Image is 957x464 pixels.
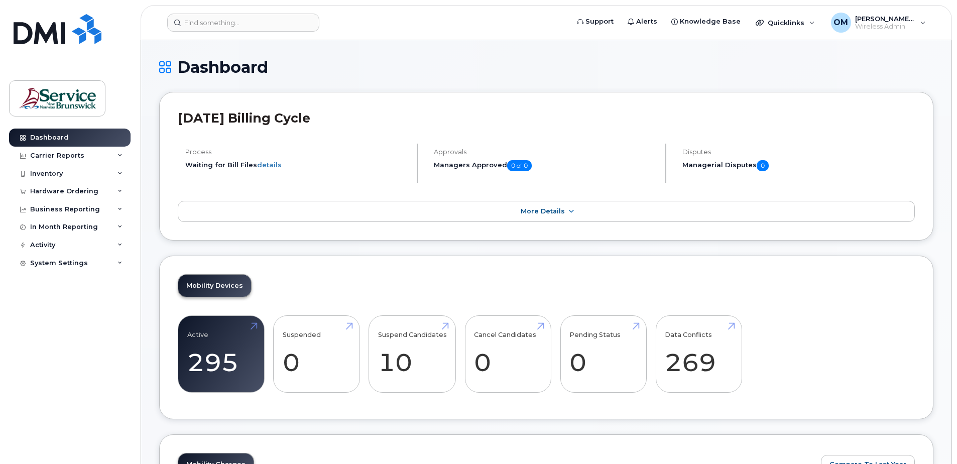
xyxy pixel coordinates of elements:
a: Mobility Devices [178,275,251,297]
a: details [257,161,282,169]
h4: Process [185,148,408,156]
h5: Managerial Disputes [682,160,915,171]
li: Waiting for Bill Files [185,160,408,170]
a: Suspend Candidates 10 [378,321,447,387]
a: Pending Status 0 [569,321,637,387]
span: 0 [757,160,769,171]
span: More Details [521,207,565,215]
a: Active 295 [187,321,255,387]
a: Cancel Candidates 0 [474,321,542,387]
h4: Disputes [682,148,915,156]
h2: [DATE] Billing Cycle [178,110,915,126]
a: Suspended 0 [283,321,350,387]
a: Data Conflicts 269 [665,321,733,387]
h5: Managers Approved [434,160,657,171]
span: 0 of 0 [507,160,532,171]
h4: Approvals [434,148,657,156]
h1: Dashboard [159,58,933,76]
